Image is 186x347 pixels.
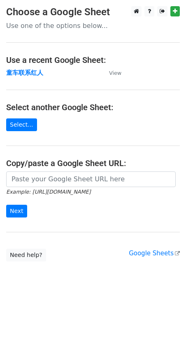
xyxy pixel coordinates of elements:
[6,171,176,187] input: Paste your Google Sheet URL here
[6,249,46,261] a: Need help?
[6,55,180,65] h4: Use a recent Google Sheet:
[6,21,180,30] p: Use one of the options below...
[101,69,121,76] a: View
[129,250,180,257] a: Google Sheets
[6,158,180,168] h4: Copy/paste a Google Sheet URL:
[6,118,37,131] a: Select...
[109,70,121,76] small: View
[6,102,180,112] h4: Select another Google Sheet:
[6,189,91,195] small: Example: [URL][DOMAIN_NAME]
[6,6,180,18] h3: Choose a Google Sheet
[6,69,43,76] a: 童车联系红人
[6,205,27,217] input: Next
